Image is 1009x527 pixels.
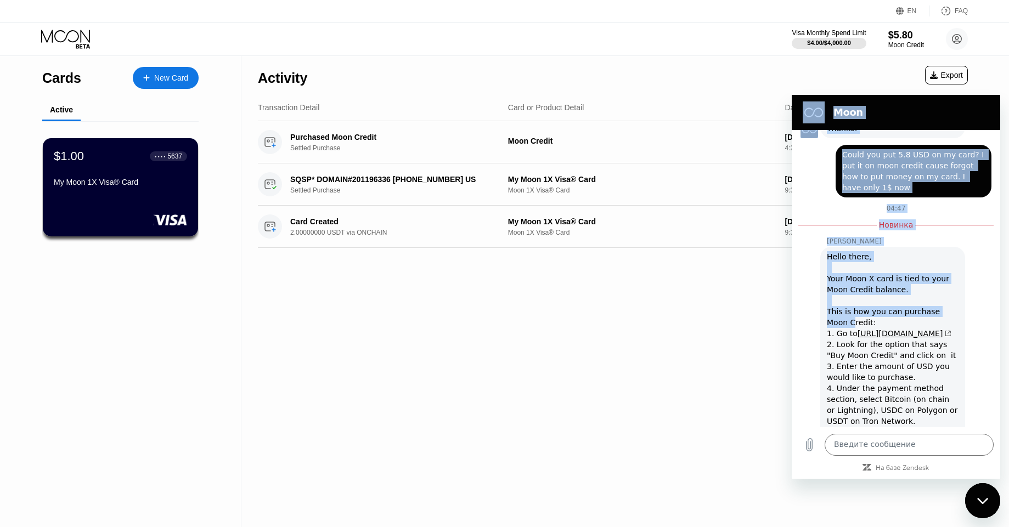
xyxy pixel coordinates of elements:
div: Active [50,105,73,114]
div: Visa Monthly Spend Limit$4.00/$4,000.00 [792,29,866,49]
div: My Moon 1X Visa® Card [54,178,187,186]
div: $4.00 / $4,000.00 [807,39,851,46]
div: FAQ [929,5,968,16]
div: Export [930,71,963,80]
div: Moon Credit [508,137,776,145]
div: Date & Time [785,103,827,112]
div: 9:35 PM [785,229,892,236]
div: 9:39 PM [785,186,892,194]
button: Выложить файл [7,339,29,361]
div: Export [925,66,968,84]
a: На базе Zendesk: Перейти на веб-сайт Zendesk в новой вкладке [84,369,138,377]
div: SQSP* DOMAIN#201196336 [PHONE_NUMBER] USSettled PurchaseMy Moon 1X Visa® CardMoon 1X Visa® Card[D... [258,163,968,206]
div: $1.00 [54,149,84,163]
div: SQSP* DOMAIN#201196336 [PHONE_NUMBER] US [290,175,492,184]
div: [DATE] [785,175,892,184]
div: 2.00000000 USDT via ONCHAIN [290,229,508,236]
div: Activity [258,70,307,86]
div: Visa Monthly Spend Limit [792,29,866,37]
div: $1.00● ● ● ●5637My Moon 1X Visa® Card [43,138,198,236]
div: EN [907,7,917,15]
div: My Moon 1X Visa® Card [508,175,776,184]
div: Moon 1X Visa® Card [508,229,776,236]
div: Card Created [290,217,492,226]
div: Moon 1X Visa® Card [508,186,776,194]
div: Transaction Detail [258,103,319,112]
iframe: Кнопка, открывающая окно обмена сообщениями; идет разговор [965,483,1000,518]
div: 5637 [167,152,182,160]
div: New Card [133,67,199,89]
div: $5.80Moon Credit [888,30,924,49]
div: EN [896,5,929,16]
div: [DATE] [785,217,892,226]
div: $5.80 [888,30,924,41]
div: 4:21 PM [785,144,892,152]
div: New Card [154,73,188,83]
div: [DATE] [785,133,892,141]
iframe: Окно обмена сообщениями [792,95,1000,479]
div: Settled Purchase [290,144,508,152]
div: My Moon 1X Visa® Card [508,217,776,226]
div: Moon Credit [888,41,924,49]
div: Cards [42,70,81,86]
div: ● ● ● ● [155,155,166,158]
svg: (открывается в новой вкладке) [151,235,159,242]
div: Purchased Moon CreditSettled PurchaseMoon Credit[DATE]4:21 PM$5.65 [258,121,968,163]
div: FAQ [955,7,968,15]
a: [URL][DOMAIN_NAME](открывается в новой вкладке) [66,234,160,243]
div: Purchased Moon Credit [290,133,492,141]
div: Settled Purchase [290,186,508,194]
div: Hello there, Your Moon X card is tied to your Moon Credit balance. This is how you can purchase M... [35,156,167,496]
div: Card Created2.00000000 USDT via ONCHAINMy Moon 1X Visa® CardMoon 1X Visa® Card[DATE]9:35 PM$5.00 [258,206,968,248]
div: Card or Product Detail [508,103,584,112]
